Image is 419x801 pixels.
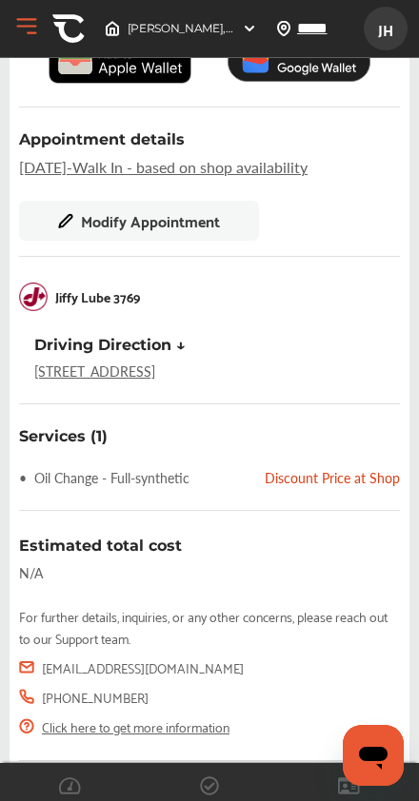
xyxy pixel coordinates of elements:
p: Jiffy Lube 3769 [55,285,140,307]
div: N/A [19,563,43,582]
div: [PHONE_NUMBER] [42,686,149,708]
div: For further details, inquiries, or any other concerns, please reach out to our Support team. [19,605,400,649]
img: header-home-logo.8d720a4f.svg [105,21,120,36]
img: icon_call.cce55db1.svg [19,689,34,705]
img: CA-Icon.89b5b008.svg [52,12,85,45]
div: Discount Price at Shop [265,468,400,487]
iframe: Button to launch messaging window [343,725,404,786]
span: Estimated total cost [19,537,182,555]
span: Appointment details [19,130,185,148]
img: icon_email.5572a086.svg [19,659,34,675]
span: - [67,156,72,178]
span: • [19,468,27,487]
span: Modify Appointment [81,212,220,229]
div: Driving Direction ↓ [34,336,186,354]
img: Add_to_Apple_Wallet.1c29cb02.svg [49,40,191,84]
img: location_vector.a44bc228.svg [276,21,291,36]
div: Services (1) [19,427,108,445]
span: [DATE] [19,156,67,178]
img: logo-jiffylube.png [19,283,48,311]
div: [EMAIL_ADDRESS][DOMAIN_NAME] [42,656,244,678]
a: Click here to get more information [42,715,229,737]
span: JH [369,11,403,47]
img: Add_to_Google_Wallet.5c177d4c.svg [228,42,370,81]
span: Walk In - based on shop availability [19,156,308,178]
a: [STREET_ADDRESS] [34,361,155,381]
button: Open Menu [12,12,41,41]
img: header-down-arrow.9dd2ce7d.svg [242,21,257,36]
button: Modify Appointment [19,201,259,241]
img: icon_warning_qmark.76b945ae.svg [19,718,34,734]
div: Oil Change - Full-synthetic [19,468,190,487]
